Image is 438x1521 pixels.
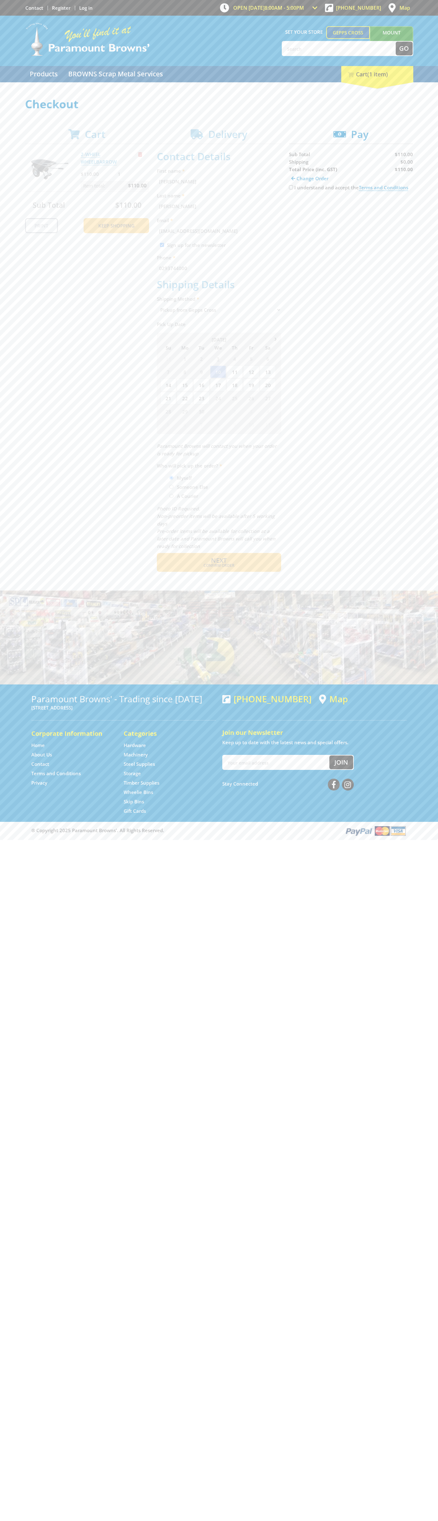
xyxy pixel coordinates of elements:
a: Mount [PERSON_NAME] [370,26,413,50]
span: 8:00am - 5:00pm [265,4,304,11]
strong: $110.00 [395,166,413,172]
span: Set your store [282,26,327,38]
a: Gepps Cross [326,26,370,39]
a: Go to the Storage page [124,770,141,777]
a: Go to the Hardware page [124,742,146,749]
a: Go to the Products page [25,66,62,82]
a: Go to the Machinery page [124,751,148,758]
div: ® Copyright 2025 Paramount Browns'. All Rights Reserved. [25,825,413,837]
label: I understand and accept the [294,184,408,191]
span: $0.00 [400,159,413,165]
div: Cart [341,66,413,82]
span: Sub Total [289,151,310,157]
a: Go to the Privacy page [31,780,47,786]
p: [STREET_ADDRESS] [31,704,216,711]
a: Go to the Skip Bins page [124,798,144,805]
span: Pay [351,127,368,141]
a: Go to the registration page [52,5,70,11]
a: Go to the Contact page [25,5,43,11]
span: (1 item) [367,70,388,78]
span: OPEN [DATE] [233,4,304,11]
div: [PHONE_NUMBER] [222,694,312,704]
a: Log in [79,5,93,11]
h3: Paramount Browns' - Trading since [DATE] [31,694,216,704]
a: Go to the About Us page [31,751,52,758]
button: Go [396,42,413,55]
input: Search [282,42,396,55]
a: Go to the Wheelie Bins page [124,789,153,796]
a: Go to the Timber Supplies page [124,780,159,786]
img: PayPal, Mastercard, Visa accepted [344,825,407,837]
p: Keep up to date with the latest news and special offers. [222,739,407,746]
img: Paramount Browns' [25,22,150,57]
a: Go to the Gift Cards page [124,808,146,814]
span: Shipping [289,159,308,165]
a: Go to the Home page [31,742,45,749]
div: Stay Connected [222,776,354,791]
span: $110.00 [395,151,413,157]
a: View a map of Gepps Cross location [319,694,348,704]
h5: Join our Newsletter [222,728,407,737]
a: Go to the Terms and Conditions page [31,770,81,777]
a: Terms and Conditions [359,184,408,191]
strong: Total Price (inc. GST) [289,166,337,172]
button: Join [329,755,353,769]
a: Go to the Steel Supplies page [124,761,155,767]
a: Change Order [289,173,331,184]
a: Go to the BROWNS Scrap Metal Services page [64,66,167,82]
h1: Checkout [25,98,413,110]
a: Go to the Contact page [31,761,49,767]
input: Your email address [223,755,329,769]
h5: Corporate Information [31,729,111,738]
span: Change Order [296,175,328,182]
h5: Categories [124,729,204,738]
input: Please accept the terms and conditions. [289,185,293,189]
